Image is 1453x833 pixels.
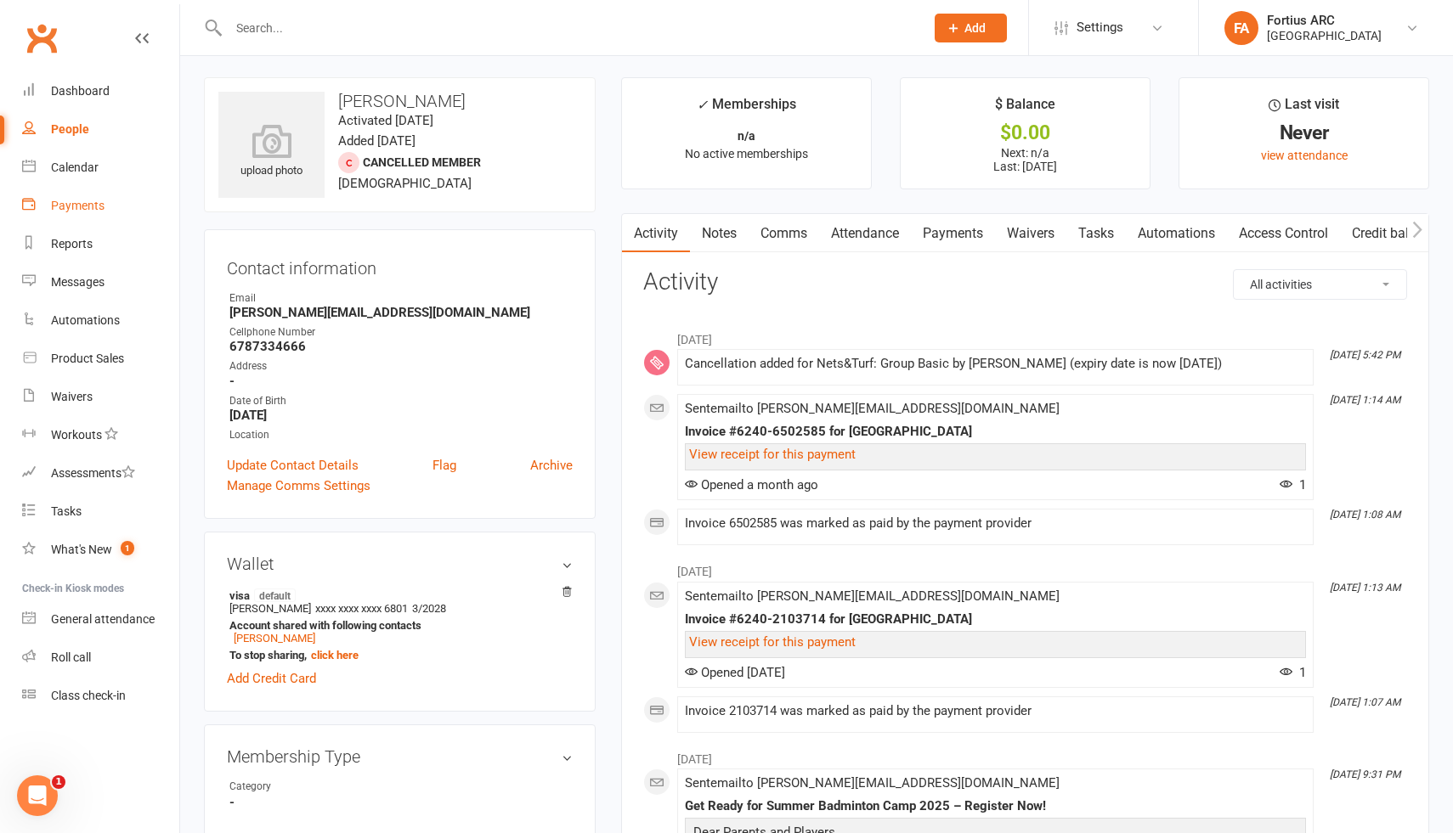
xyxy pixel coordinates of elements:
div: Invoice 2103714 was marked as paid by the payment provider [685,704,1306,718]
div: Email [229,290,573,307]
div: Fortius ARC [1267,13,1382,28]
strong: visa [229,588,564,602]
strong: [PERSON_NAME][EMAIL_ADDRESS][DOMAIN_NAME] [229,305,573,320]
span: 1 [1280,665,1306,680]
a: click here [311,649,359,661]
span: [DEMOGRAPHIC_DATA] [338,176,472,191]
a: Comms [749,214,819,253]
div: Calendar [51,160,99,174]
div: Address [229,358,573,374]
span: Add [964,21,986,35]
h3: Contact information [227,252,573,278]
span: Sent email to [PERSON_NAME][EMAIL_ADDRESS][DOMAIN_NAME] [685,588,1060,604]
li: [PERSON_NAME] [227,586,573,664]
a: Waivers [22,378,179,416]
a: Assessments [22,454,179,492]
a: Access Control [1227,214,1340,253]
div: Automations [51,313,120,327]
i: [DATE] 1:07 AM [1330,696,1400,708]
strong: To stop sharing, [229,649,564,661]
h3: [PERSON_NAME] [218,92,581,110]
div: Dashboard [51,84,110,98]
div: Category [229,779,370,795]
a: Payments [22,187,179,225]
a: Dashboard [22,72,179,110]
div: Product Sales [51,352,124,365]
a: Product Sales [22,340,179,378]
div: Workouts [51,428,102,442]
a: Notes [690,214,749,253]
a: Add Credit Card [227,668,316,689]
div: FA [1224,11,1258,45]
a: What's New1 [22,531,179,569]
strong: n/a [738,129,755,143]
i: [DATE] 1:08 AM [1330,509,1400,521]
div: Roll call [51,650,91,664]
i: [DATE] 1:14 AM [1330,394,1400,406]
div: What's New [51,543,112,556]
span: Settings [1077,8,1123,47]
div: Messages [51,275,105,289]
h3: Activity [643,269,1407,295]
i: [DATE] 1:13 AM [1330,582,1400,594]
div: [GEOGRAPHIC_DATA] [1267,28,1382,43]
a: Activity [622,214,690,253]
div: Invoice #6240-6502585 for [GEOGRAPHIC_DATA] [685,425,1306,439]
span: xxxx xxxx xxxx 6801 [315,602,408,615]
a: Attendance [819,214,911,253]
div: Waivers [51,390,93,403]
a: [PERSON_NAME] [234,632,315,644]
i: ✓ [697,97,708,113]
a: Class kiosk mode [22,677,179,715]
div: Tasks [51,504,82,518]
a: View receipt for this payment [689,634,856,650]
div: General attendance [51,612,155,626]
li: [DATE] [643,554,1407,581]
span: Cancelled member [363,155,481,169]
div: Invoice 6502585 was marked as paid by the payment provider [685,516,1306,531]
a: People [22,110,179,149]
a: Archive [530,455,573,476]
h3: Wallet [227,554,573,573]
a: Automations [1126,214,1227,253]
a: Reports [22,225,179,263]
p: Next: n/a Last: [DATE] [916,146,1134,173]
a: Payments [911,214,995,253]
a: Tasks [1066,214,1126,253]
div: Last visit [1269,93,1339,124]
div: People [51,122,89,136]
a: view attendance [1261,149,1348,162]
div: Invoice #6240-2103714 for [GEOGRAPHIC_DATA] [685,612,1306,627]
strong: Account shared with following contacts [229,619,564,632]
a: View receipt for this payment [689,447,856,462]
div: Date of Birth [229,393,573,409]
span: 3/2028 [412,602,446,615]
h3: Membership Type [227,747,573,766]
a: Clubworx [20,17,63,59]
strong: 6787334666 [229,339,573,354]
div: Assessments [51,466,135,480]
div: Get Ready for Summer Badminton Camp 2025 – Register Now! [685,799,1306,813]
a: Calendar [22,149,179,187]
time: Activated [DATE] [338,113,433,128]
span: Opened a month ago [685,477,818,492]
span: 1 [52,775,65,789]
a: Update Contact Details [227,455,359,476]
a: General attendance kiosk mode [22,600,179,639]
iframe: Intercom live chat [17,775,58,816]
span: 1 [121,541,134,555]
div: Cancellation added for Nets&Turf: Group Basic by [PERSON_NAME] (expiry date is now [DATE]) [685,357,1306,371]
span: Sent email to [PERSON_NAME][EMAIL_ADDRESS][DOMAIN_NAME] [685,775,1060,791]
strong: [DATE] [229,408,573,423]
button: Add [935,14,1007,42]
div: $ Balance [995,93,1055,124]
div: Reports [51,237,93,250]
a: Credit balance [1340,214,1450,253]
a: Workouts [22,416,179,454]
time: Added [DATE] [338,133,416,149]
div: upload photo [218,124,325,180]
a: Roll call [22,639,179,677]
i: [DATE] 5:42 PM [1330,349,1400,361]
li: [DATE] [643,741,1407,768]
a: Manage Comms Settings [227,476,370,496]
